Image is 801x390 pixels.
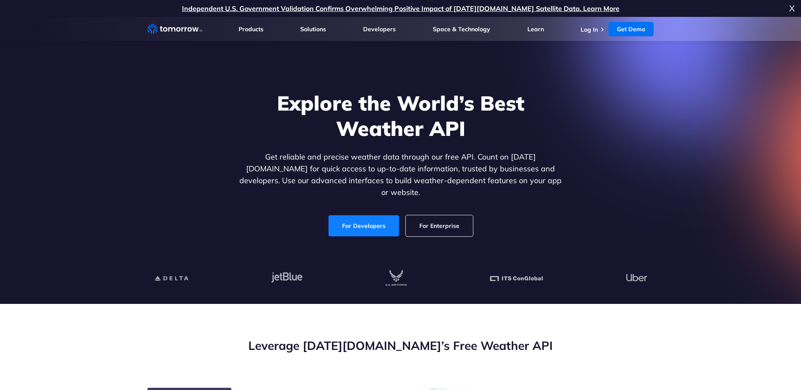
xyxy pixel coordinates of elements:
[329,215,399,236] a: For Developers
[363,25,396,33] a: Developers
[581,26,598,33] a: Log In
[239,25,263,33] a: Products
[147,338,654,354] h2: Leverage [DATE][DOMAIN_NAME]’s Free Weather API
[527,25,544,33] a: Learn
[433,25,490,33] a: Space & Technology
[147,23,202,35] a: Home link
[608,22,654,36] a: Get Demo
[406,215,473,236] a: For Enterprise
[182,4,619,13] a: Independent U.S. Government Validation Confirms Overwhelming Positive Impact of [DATE][DOMAIN_NAM...
[238,151,564,198] p: Get reliable and precise weather data through our free API. Count on [DATE][DOMAIN_NAME] for quic...
[300,25,326,33] a: Solutions
[238,90,564,141] h1: Explore the World’s Best Weather API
